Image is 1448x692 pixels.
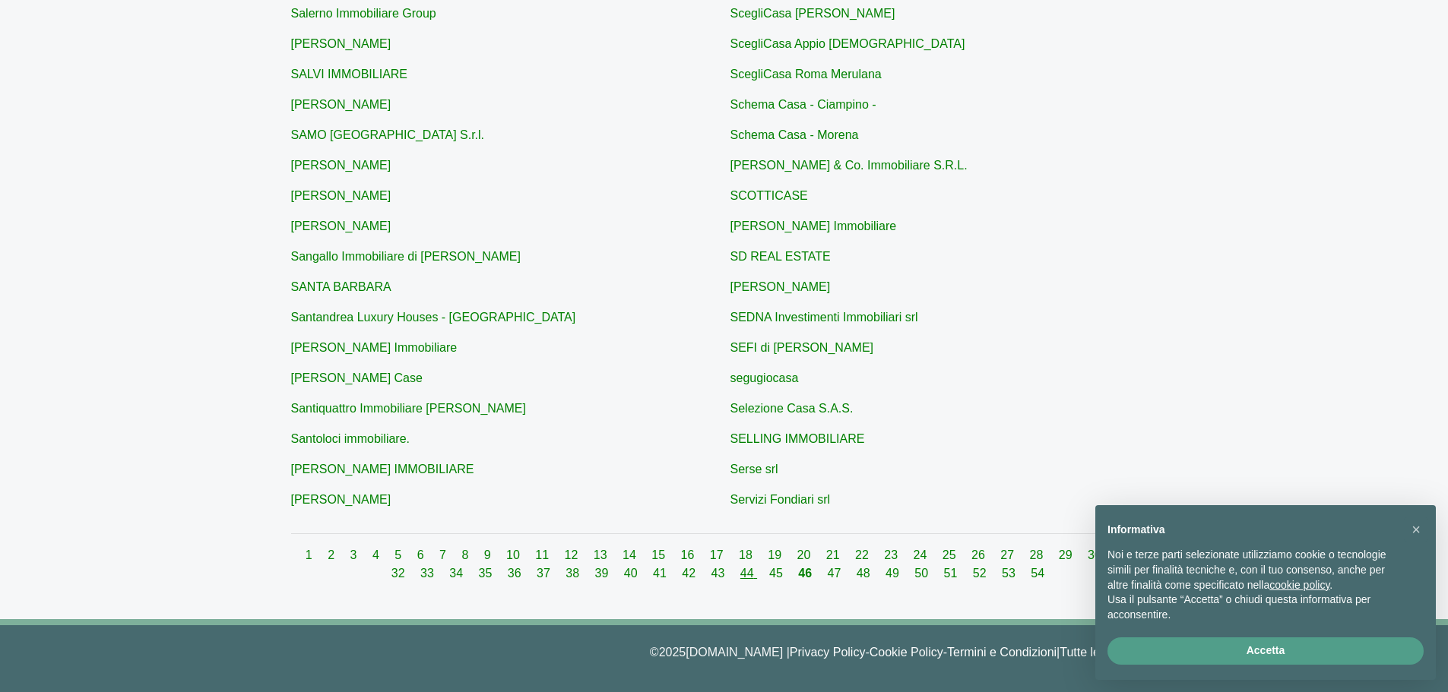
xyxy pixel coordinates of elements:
a: 24 [914,548,930,561]
a: 1 [306,548,315,561]
a: 26 [971,548,988,561]
p: Noi e terze parti selezionate utilizziamo cookie o tecnologie simili per finalità tecniche e, con... [1107,548,1399,592]
a: 34 [449,567,466,580]
a: SELLING IMMOBILIARE [730,432,865,445]
a: 41 [653,567,670,580]
a: 51 [944,567,961,580]
a: 15 [651,548,668,561]
a: Servizi Fondiari srl [730,493,831,506]
a: [PERSON_NAME] [291,98,391,111]
a: Salerno Immobiliare Group [291,7,436,20]
a: 53 [1002,567,1019,580]
a: Santiquattro Immobiliare [PERSON_NAME] [291,402,526,415]
a: [PERSON_NAME] [291,159,391,172]
a: Sangallo Immobiliare di [PERSON_NAME] [291,250,521,263]
a: 13 [594,548,610,561]
a: 39 [595,567,612,580]
a: 6 [417,548,427,561]
a: 25 [943,548,959,561]
h2: Informativa [1107,523,1399,536]
a: 8 [461,548,471,561]
a: [PERSON_NAME] [291,37,391,50]
a: 14 [623,548,639,561]
a: [PERSON_NAME] [730,280,831,293]
a: 11 [535,548,552,561]
a: SANTA BARBARA [291,280,391,293]
a: Privacy Policy [790,646,866,659]
a: [PERSON_NAME] Immobiliare [730,220,897,232]
a: segugiocasa [730,371,799,384]
a: SAMO [GEOGRAPHIC_DATA] S.r.l. [291,128,485,141]
a: 16 [681,548,698,561]
a: 50 [914,567,931,580]
a: [PERSON_NAME] Immobiliare [291,341,458,354]
a: 47 [828,567,844,580]
a: 32 [391,567,408,580]
a: Serse srl [730,463,778,476]
a: SALVI IMMOBILIARE [291,68,408,81]
a: [PERSON_NAME] [291,493,391,506]
a: SEFI di [PERSON_NAME] [730,341,874,354]
a: [PERSON_NAME] & Co. Immobiliare S.R.L. [730,159,968,172]
a: SD REAL ESTATE [730,250,831,263]
a: Schema Casa - Ciampino - [730,98,876,111]
a: Santoloci immobiliare. [291,432,410,445]
a: 45 [769,567,786,580]
a: SCOTTICASE [730,189,808,202]
a: Cookie Policy [870,646,943,659]
p: © 2025 [DOMAIN_NAME] | - - | [303,643,1146,662]
a: Termini e Condizioni [947,646,1057,659]
a: 44 [740,567,757,580]
span: × [1412,521,1421,538]
a: cookie policy - il link si apre in una nuova scheda [1269,579,1329,591]
a: 17 [710,548,727,561]
a: 29 [1059,548,1076,561]
a: 37 [537,567,553,580]
a: 22 [855,548,872,561]
a: 19 [768,548,784,561]
a: 28 [1030,548,1047,561]
a: [PERSON_NAME] [291,189,391,202]
a: 2 [328,548,337,561]
a: SEDNA Investimenti Immobiliari srl [730,311,918,324]
a: Tutte le agenzie [1060,646,1145,659]
a: 23 [884,548,901,561]
a: 21 [826,548,843,561]
button: Chiudi questa informativa [1404,517,1428,542]
a: [PERSON_NAME] IMMOBILIARE [291,463,474,476]
a: 3 [350,548,360,561]
a: 48 [857,567,873,580]
a: 35 [479,567,496,580]
a: 20 [797,548,814,561]
a: 43 [711,567,728,580]
a: 33 [420,567,437,580]
a: 7 [439,548,449,561]
a: 9 [484,548,494,561]
a: 42 [682,567,699,580]
p: Usa il pulsante “Accetta” o chiudi questa informativa per acconsentire. [1107,592,1399,622]
a: 4 [372,548,382,561]
a: 52 [973,567,990,580]
a: 49 [886,567,902,580]
a: 36 [508,567,524,580]
a: ScegliCasa Appio [DEMOGRAPHIC_DATA] [730,37,965,50]
a: 46 [798,567,815,580]
button: Accetta [1107,637,1424,665]
a: Santandrea Luxury Houses - [GEOGRAPHIC_DATA] [291,311,576,324]
a: 10 [506,548,523,561]
a: [PERSON_NAME] [291,220,391,232]
a: ScegliCasa Roma Merulana [730,68,882,81]
a: 38 [566,567,582,580]
a: 18 [739,548,756,561]
a: 27 [1000,548,1017,561]
a: Schema Casa - Morena [730,128,859,141]
a: [PERSON_NAME] Case [291,371,423,384]
a: Selezione Casa S.A.S. [730,402,854,415]
a: 12 [565,548,581,561]
a: ScegliCasa [PERSON_NAME] [730,7,895,20]
a: 54 [1031,567,1044,580]
a: 40 [624,567,641,580]
a: 5 [394,548,404,561]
